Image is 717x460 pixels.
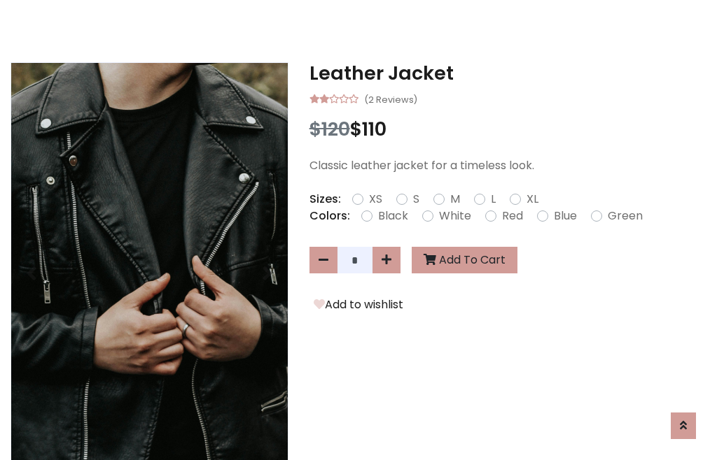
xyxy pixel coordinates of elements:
label: Blue [554,208,577,224]
small: (2 Reviews) [364,90,417,107]
button: Add to wishlist [309,296,408,314]
label: Green [608,208,643,224]
p: Sizes: [309,191,341,208]
label: XL [527,191,538,208]
label: S [413,191,419,208]
button: Add To Cart [412,247,517,273]
h3: Leather Jacket [309,62,706,85]
span: 110 [362,116,387,142]
p: Classic leather jacket for a timeless look. [309,157,706,174]
label: White [439,208,471,224]
h3: $ [309,118,706,141]
span: $120 [309,116,350,142]
label: L [491,191,496,208]
p: Colors: [309,208,350,224]
label: XS [369,191,382,208]
label: Black [378,208,408,224]
label: M [450,191,460,208]
label: Red [502,208,523,224]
